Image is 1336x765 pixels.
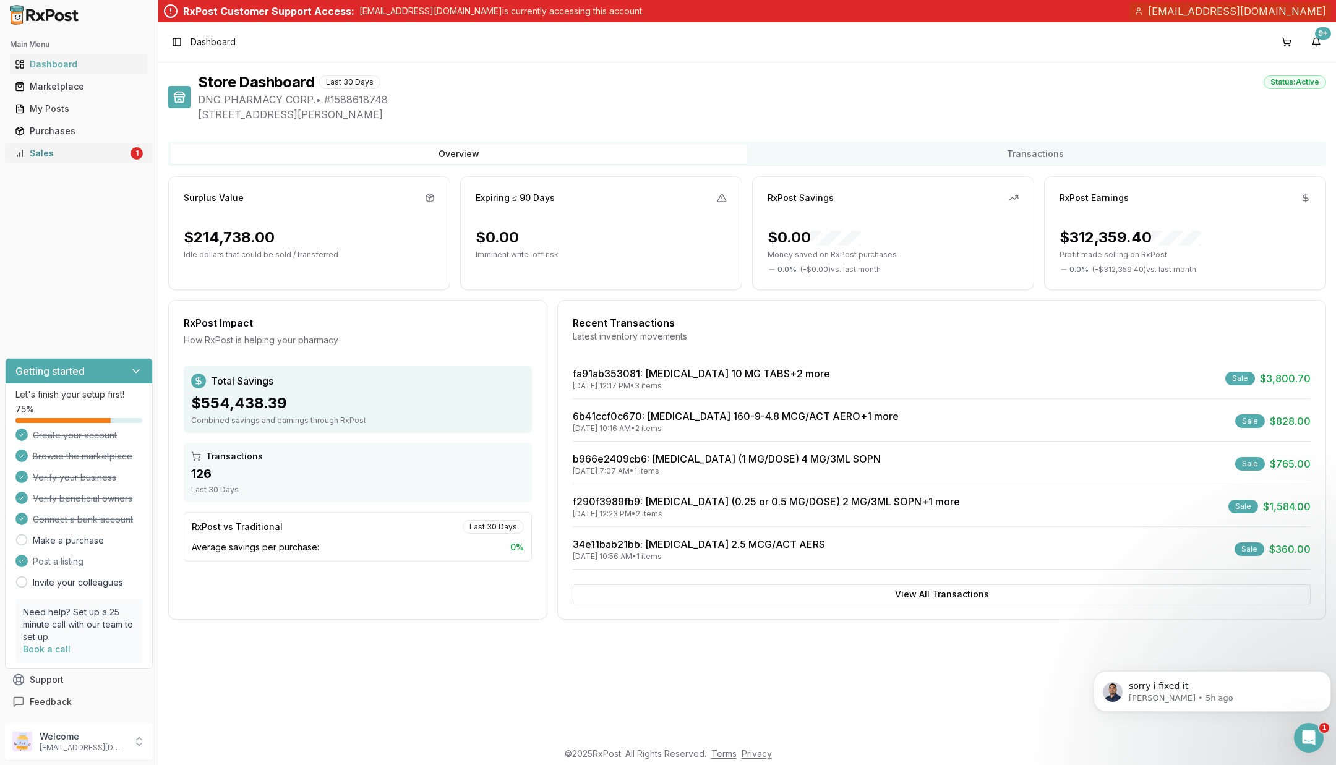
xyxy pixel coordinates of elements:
[206,450,263,463] span: Transactions
[15,103,143,115] div: My Posts
[5,669,153,691] button: Support
[5,691,153,713] button: Feedback
[800,265,881,275] span: ( - $0.00 ) vs. last month
[184,315,532,330] div: RxPost Impact
[573,495,960,508] a: f290f3989fb9: [MEDICAL_DATA] (0.25 or 0.5 MG/DOSE) 2 MG/3ML SOPN+1 more
[191,393,525,413] div: $554,438.39
[1270,456,1311,471] span: $765.00
[476,192,555,204] div: Expiring ≤ 90 Days
[573,330,1311,343] div: Latest inventory movements
[184,334,532,346] div: How RxPost is helping your pharmacy
[573,367,830,380] a: fa91ab353081: [MEDICAL_DATA] 10 MG TABS+2 more
[33,534,104,547] a: Make a purchase
[5,143,153,163] button: Sales1
[768,192,834,204] div: RxPost Savings
[1263,499,1311,514] span: $1,584.00
[5,77,153,96] button: Marketplace
[183,4,354,19] div: RxPost Customer Support Access:
[191,36,236,48] span: Dashboard
[10,75,148,98] a: Marketplace
[5,121,153,141] button: Purchases
[1269,542,1311,557] span: $360.00
[1092,265,1196,275] span: ( - $312,359.40 ) vs. last month
[10,120,148,142] a: Purchases
[573,538,825,550] a: 34e11bab21bb: [MEDICAL_DATA] 2.5 MCG/ACT AERS
[5,5,84,25] img: RxPost Logo
[10,98,148,120] a: My Posts
[15,403,34,416] span: 75 %
[198,92,1326,107] span: DNG PHARMACY CORP. • # 1588618748
[33,429,117,442] span: Create your account
[33,492,132,505] span: Verify beneficial owners
[573,509,960,519] div: [DATE] 12:23 PM • 2 items
[1319,723,1329,733] span: 1
[192,521,283,533] div: RxPost vs Traditional
[1225,372,1255,385] div: Sale
[1060,228,1201,247] div: $312,359.40
[1260,371,1311,386] span: $3,800.70
[573,552,825,562] div: [DATE] 10:56 AM • 1 items
[23,606,135,643] p: Need help? Set up a 25 minute call with our team to set up.
[1315,27,1331,40] div: 9+
[1148,4,1326,19] span: [EMAIL_ADDRESS][DOMAIN_NAME]
[15,364,85,378] h3: Getting started
[15,58,143,71] div: Dashboard
[573,424,899,434] div: [DATE] 10:16 AM • 2 items
[211,374,273,388] span: Total Savings
[1228,500,1258,513] div: Sale
[359,5,644,17] p: [EMAIL_ADDRESS][DOMAIN_NAME] is currently accessing this account.
[30,696,72,708] span: Feedback
[573,381,830,391] div: [DATE] 12:17 PM • 3 items
[1069,265,1089,275] span: 0.0 %
[33,471,116,484] span: Verify your business
[15,125,143,137] div: Purchases
[192,541,319,553] span: Average savings per purchase:
[510,541,524,553] span: 0 %
[15,388,142,401] p: Let's finish your setup first!
[191,485,525,495] div: Last 30 Days
[191,36,236,48] nav: breadcrumb
[10,53,148,75] a: Dashboard
[12,732,32,751] img: User avatar
[1294,723,1324,753] iframe: Intercom live chat
[40,730,126,743] p: Welcome
[573,466,881,476] div: [DATE] 7:07 AM • 1 items
[319,75,380,89] div: Last 30 Days
[463,520,524,534] div: Last 30 Days
[476,228,519,247] div: $0.00
[15,80,143,93] div: Marketplace
[33,555,83,568] span: Post a listing
[5,54,153,74] button: Dashboard
[1270,414,1311,429] span: $828.00
[171,144,747,164] button: Overview
[1060,192,1129,204] div: RxPost Earnings
[131,147,143,160] div: 1
[573,584,1311,604] button: View All Transactions
[198,107,1326,122] span: [STREET_ADDRESS][PERSON_NAME]
[33,576,123,589] a: Invite your colleagues
[184,250,435,260] p: Idle dollars that could be sold / transferred
[1306,32,1326,52] button: 9+
[573,315,1311,330] div: Recent Transactions
[23,644,71,654] a: Book a call
[40,743,126,753] p: [EMAIL_ADDRESS][DOMAIN_NAME]
[1060,250,1311,260] p: Profit made selling on RxPost
[15,147,128,160] div: Sales
[33,513,133,526] span: Connect a bank account
[777,265,797,275] span: 0.0 %
[191,465,525,482] div: 126
[198,72,314,92] h1: Store Dashboard
[10,40,148,49] h2: Main Menu
[191,416,525,425] div: Combined savings and earnings through RxPost
[1235,457,1265,471] div: Sale
[184,192,244,204] div: Surplus Value
[768,228,860,247] div: $0.00
[184,228,275,247] div: $214,738.00
[711,748,737,759] a: Terms
[573,453,881,465] a: b966e2409cb6: [MEDICAL_DATA] (1 MG/DOSE) 4 MG/3ML SOPN
[768,250,1019,260] p: Money saved on RxPost purchases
